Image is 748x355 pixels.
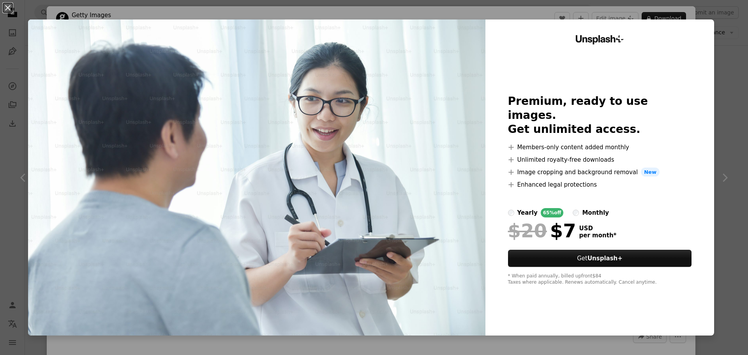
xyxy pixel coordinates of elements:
[508,180,692,189] li: Enhanced legal protections
[508,210,514,216] input: yearly65%off
[508,250,692,267] button: GetUnsplash+
[508,273,692,286] div: * When paid annually, billed upfront $84 Taxes where applicable. Renews automatically. Cancel any...
[587,255,623,262] strong: Unsplash+
[508,94,692,136] h2: Premium, ready to use images. Get unlimited access.
[579,225,617,232] span: USD
[541,208,564,217] div: 65% off
[579,232,617,239] span: per month *
[508,143,692,152] li: Members-only content added monthly
[508,221,547,241] span: $20
[517,208,538,217] div: yearly
[582,208,609,217] div: monthly
[573,210,579,216] input: monthly
[508,221,576,241] div: $7
[641,168,660,177] span: New
[508,155,692,164] li: Unlimited royalty-free downloads
[508,168,692,177] li: Image cropping and background removal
